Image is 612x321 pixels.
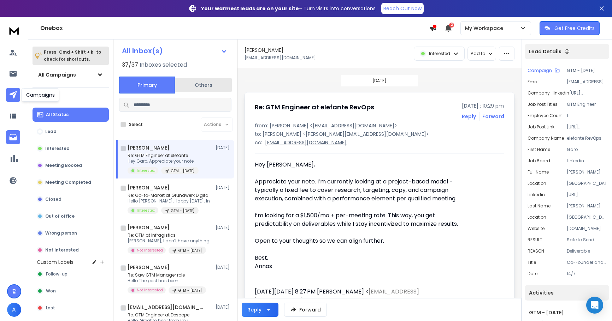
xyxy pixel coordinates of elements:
p: Interested [45,146,70,151]
p: [DATE] [216,304,231,310]
button: Closed [33,192,109,206]
p: Job Post Link [528,124,554,130]
p: Job Post Titles [528,102,558,107]
div: Open Intercom Messenger [586,297,603,314]
p: Not Interested [137,287,163,293]
button: Reply [242,303,278,317]
button: Campaign [528,68,560,73]
h1: GTM - [DATE] [529,309,605,316]
p: [DOMAIN_NAME] [567,226,606,231]
label: Select [129,122,143,127]
p: [GEOGRAPHIC_DATA], [GEOGRAPHIC_DATA] [567,214,606,220]
p: Get Free Credits [554,25,595,32]
p: Lead [45,129,57,134]
p: GTM - [DATE] [171,168,194,174]
h1: Onebox [40,24,429,32]
p: Wrong person [45,230,77,236]
p: GTM Engineer [567,102,606,107]
p: [PERSON_NAME] [567,169,606,175]
p: Last Name [528,203,551,209]
p: [PERSON_NAME] [567,203,606,209]
div: Campaigns [22,88,59,102]
button: Meeting Completed [33,175,109,189]
h1: [PERSON_NAME] [128,224,170,231]
p: GTM - [DATE] [178,248,202,253]
p: location [528,181,546,186]
p: [GEOGRAPHIC_DATA] [567,181,606,186]
button: Won [33,284,109,298]
button: Primary [119,77,175,93]
button: Get Free Credits [540,21,600,35]
button: All Status [33,108,109,122]
h1: [PERSON_NAME] [128,144,170,151]
img: logo [7,24,21,37]
p: Add to [471,51,485,56]
button: Lead [33,125,109,139]
a: [EMAIL_ADDRESS][DOMAIN_NAME] [255,287,419,304]
p: Email [528,79,540,85]
p: Date [528,271,537,277]
p: [PERSON_NAME], I don’t have anything [128,238,210,244]
p: Interested [429,51,450,56]
button: All Campaigns [33,68,109,82]
button: Lost [33,301,109,315]
p: Re: Saw GTM Manager role [128,272,206,278]
div: Hey [PERSON_NAME], [255,160,461,169]
p: Not Interested [137,248,163,253]
p: Re: Go-to-Market at Grundwerk Digital [128,193,210,198]
button: Not Interested [33,243,109,257]
h3: Custom Labels [37,259,73,266]
p: Safe to Send [567,237,606,243]
h1: [PERSON_NAME] [128,184,170,191]
button: Others [175,77,232,93]
p: [EMAIL_ADDRESS][DOMAIN_NAME] [265,139,347,146]
p: Press to check for shortcuts. [44,49,101,63]
p: Linkedin [567,158,606,164]
p: [DATE] [216,185,231,190]
div: Reply [247,306,261,313]
div: Activities [525,285,609,301]
p: Campaign [528,68,552,73]
button: A [7,303,21,317]
p: My Workspace [465,25,506,32]
div: [DATE][DATE] 8:27 PM [PERSON_NAME] < > wrote: [255,287,461,304]
button: Meeting Booked [33,158,109,172]
h1: [EMAIL_ADDRESS][DOMAIN_NAME] [128,304,205,311]
p: [DATE] [372,78,387,84]
p: [DATE] [216,225,231,230]
p: GTM - [DATE] [171,208,194,213]
p: Garo [567,147,606,152]
p: company_linkedin [528,90,569,96]
h1: Re: GTM Engineer at elefante RevOps [255,102,374,112]
strong: Your warmest leads are on your site [201,5,299,12]
p: elefante RevOps [567,135,606,141]
button: Reply [462,113,476,120]
button: Follow-up [33,267,109,281]
span: 2 [449,23,454,28]
p: Full Name [528,169,549,175]
h3: Inboxes selected [140,61,187,69]
div: Forward [482,113,504,120]
h1: All Inbox(s) [122,47,163,54]
p: website [528,226,545,231]
p: Co-Founder and CRO [567,260,606,265]
p: Meeting Completed [45,180,91,185]
p: [URL][DOMAIN_NAME] [567,192,606,198]
button: Interested [33,141,109,156]
h1: All Campaigns [38,71,76,78]
p: Meeting Booked [45,163,82,168]
p: Job Board [528,158,550,164]
p: Employee Count [528,113,563,119]
span: Follow-up [46,271,67,277]
p: GTM - [DATE] [567,68,606,73]
span: Won [46,288,56,294]
span: Lost [46,305,55,311]
p: [DATE] [216,265,231,270]
h1: [PERSON_NAME] [128,264,170,271]
p: title [528,260,536,265]
p: [EMAIL_ADDRESS][DOMAIN_NAME] [245,55,316,61]
p: Location [528,214,546,220]
p: Re: GTM Engineer at elefante [128,153,199,158]
h3: Filters [33,93,109,103]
